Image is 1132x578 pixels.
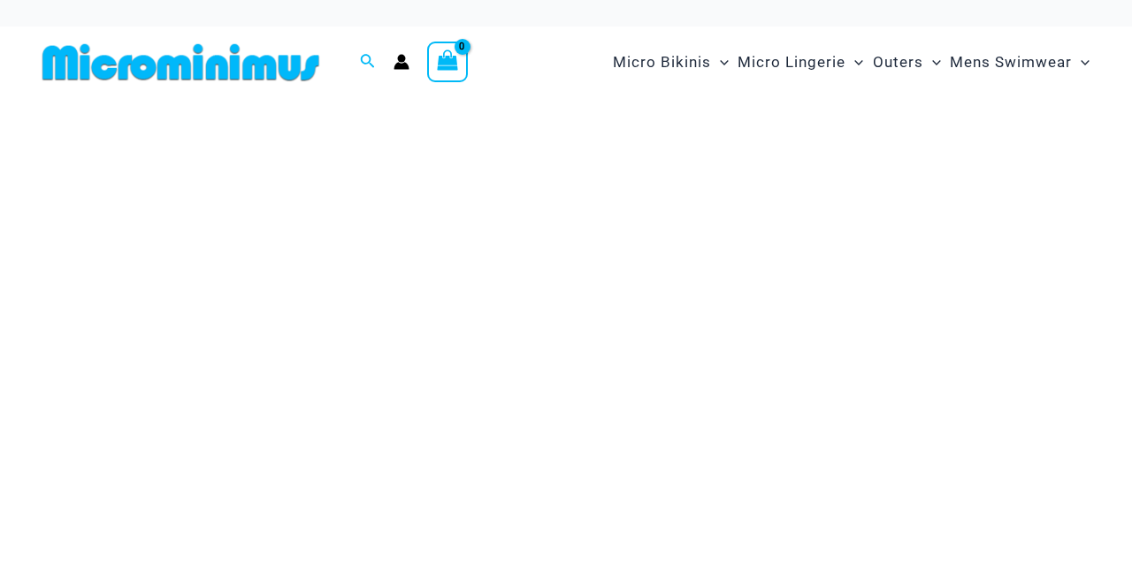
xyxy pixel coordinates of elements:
[711,40,729,85] span: Menu Toggle
[868,35,945,89] a: OutersMenu ToggleMenu Toggle
[1072,40,1090,85] span: Menu Toggle
[950,40,1072,85] span: Mens Swimwear
[427,42,468,82] a: View Shopping Cart, empty
[945,35,1094,89] a: Mens SwimwearMenu ToggleMenu Toggle
[923,40,941,85] span: Menu Toggle
[606,33,1097,92] nav: Site Navigation
[613,40,711,85] span: Micro Bikinis
[608,35,733,89] a: Micro BikinisMenu ToggleMenu Toggle
[35,42,326,82] img: MM SHOP LOGO FLAT
[873,40,923,85] span: Outers
[394,54,409,70] a: Account icon link
[360,51,376,73] a: Search icon link
[845,40,863,85] span: Menu Toggle
[738,40,845,85] span: Micro Lingerie
[733,35,868,89] a: Micro LingerieMenu ToggleMenu Toggle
